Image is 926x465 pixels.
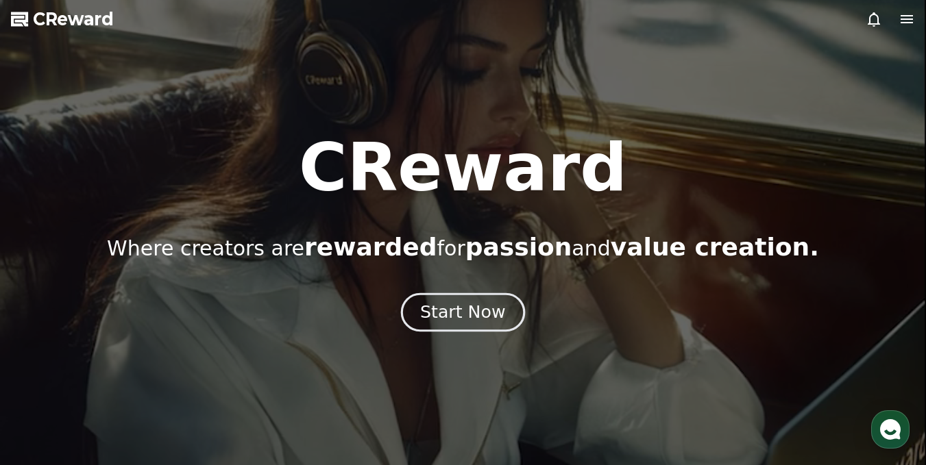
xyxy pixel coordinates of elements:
[11,8,114,30] a: CReward
[114,373,154,384] span: Messages
[35,372,59,383] span: Home
[611,233,819,261] span: value creation.
[465,233,572,261] span: passion
[420,301,505,324] div: Start Now
[401,292,525,331] button: Start Now
[404,307,522,321] a: Start Now
[33,8,114,30] span: CReward
[299,135,627,201] h1: CReward
[107,234,819,261] p: Where creators are for and
[304,233,437,261] span: rewarded
[203,372,236,383] span: Settings
[4,351,90,386] a: Home
[177,351,263,386] a: Settings
[90,351,177,386] a: Messages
